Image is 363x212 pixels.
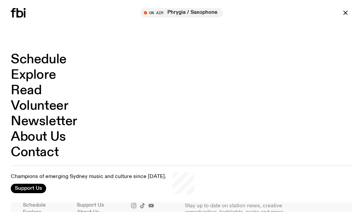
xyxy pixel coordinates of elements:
[11,69,56,81] a: Explore
[11,146,59,159] a: Contact
[11,131,66,143] a: About Us
[11,184,46,193] button: Support Us
[15,185,42,191] span: Support Us
[140,8,223,17] button: On AirPhrygia / Saxophone
[11,100,68,112] a: Volunteer
[11,174,166,180] p: Champions of emerging Sydney music and culture since [DATE].
[11,115,77,128] a: Newsletter
[11,53,67,66] a: Schedule
[11,84,41,97] a: Read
